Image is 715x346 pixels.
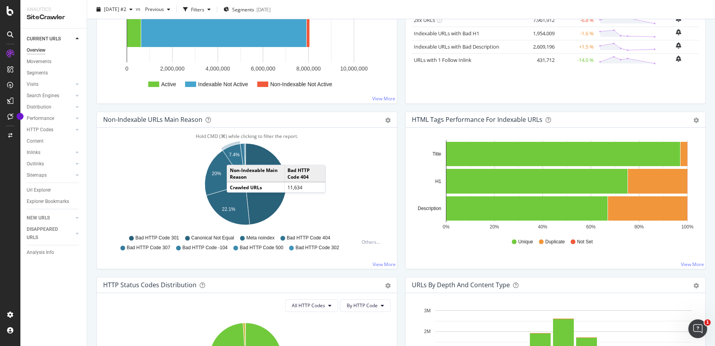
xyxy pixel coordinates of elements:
[27,225,73,242] a: DISAPPEARED URLS
[27,13,80,22] div: SiteCrawler
[27,46,45,54] div: Overview
[198,81,248,87] text: Indexable Not Active
[414,16,435,24] a: 2xx URLs
[246,235,275,241] span: Meta noindex
[191,235,234,241] span: Canonical Not Equal
[27,171,73,179] a: Sitemaps
[27,58,81,66] a: Movements
[182,245,227,251] span: Bad HTTP Code -104
[212,171,221,176] text: 20%
[27,197,81,206] a: Explorer Bookmarks
[27,160,44,168] div: Outlinks
[676,29,681,35] div: bell-plus
[688,319,707,338] iframe: Intercom live chat
[27,6,80,13] div: Analytics
[27,114,73,123] a: Performance
[27,225,66,242] div: DISAPPEARED URLS
[27,103,51,111] div: Distribution
[424,329,431,334] text: 2M
[127,245,170,251] span: Bad HTTP Code 307
[27,80,38,89] div: Visits
[27,248,81,257] a: Analysis Info
[229,152,240,157] text: 7.4%
[347,302,378,309] span: By HTTP Code
[160,65,184,72] text: 2,000,000
[525,27,557,40] td: 1,954,009
[251,65,275,72] text: 6,000,000
[93,3,136,16] button: [DATE] #2
[27,35,61,43] div: CURRENT URLS
[161,81,176,87] text: Active
[270,81,332,87] text: Non-Indexable Not Active
[27,92,59,100] div: Search Engines
[27,114,54,123] div: Performance
[681,261,704,268] a: View More
[525,53,557,67] td: 431,712
[27,160,73,168] a: Outlinks
[27,126,73,134] a: HTTP Codes
[412,140,696,231] svg: A chart.
[27,69,81,77] a: Segments
[27,214,73,222] a: NEW URLS
[693,118,699,123] div: gear
[634,224,644,230] text: 80%
[136,5,142,12] span: vs
[412,116,542,123] div: HTML Tags Performance for Indexable URLs
[693,283,699,288] div: gear
[287,235,330,241] span: Bad HTTP Code 404
[432,151,441,157] text: Title
[676,42,681,49] div: bell-plus
[27,137,44,145] div: Content
[362,239,384,245] div: Others...
[222,207,235,212] text: 22.1%
[385,283,391,288] div: gear
[577,239,593,245] span: Not Set
[373,261,396,268] a: View More
[227,182,285,192] td: Crawled URLs
[557,53,596,67] td: -14.0 %
[442,224,449,230] text: 0%
[525,40,557,53] td: 2,609,196
[414,30,479,37] a: Indexable URLs with Bad H1
[704,319,711,326] span: 1
[27,149,73,157] a: Inlinks
[372,95,395,102] a: View More
[27,197,69,206] div: Explorer Bookmarks
[545,239,565,245] span: Duplicate
[586,224,595,230] text: 60%
[240,245,283,251] span: Bad HTTP Code 500
[142,6,164,13] span: Previous
[126,65,129,72] text: 0
[27,58,51,66] div: Movements
[27,149,40,157] div: Inlinks
[232,6,254,13] span: Segments
[206,65,230,72] text: 4,000,000
[27,126,53,134] div: HTTP Codes
[676,56,681,62] div: bell-plus
[104,6,126,13] span: 2025 Oct. 2nd #2
[142,3,173,16] button: Previous
[557,13,596,27] td: -6.8 %
[220,3,274,16] button: Segments[DATE]
[340,65,368,72] text: 10,000,000
[27,69,48,77] div: Segments
[297,65,321,72] text: 8,000,000
[135,235,179,241] span: Bad HTTP Code 301
[191,6,204,13] div: Filters
[103,281,196,289] div: HTTP Status Codes Distribution
[489,224,499,230] text: 20%
[385,118,391,123] div: gear
[27,214,50,222] div: NEW URLS
[285,182,325,192] td: 11,634
[103,140,388,231] svg: A chart.
[180,3,214,16] button: Filters
[103,116,202,123] div: Non-Indexable URLs Main Reason
[292,302,325,309] span: All HTTP Codes
[27,103,73,111] a: Distribution
[424,308,431,313] text: 3M
[681,224,693,230] text: 100%
[27,186,81,194] a: Url Explorer
[435,179,441,184] text: H1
